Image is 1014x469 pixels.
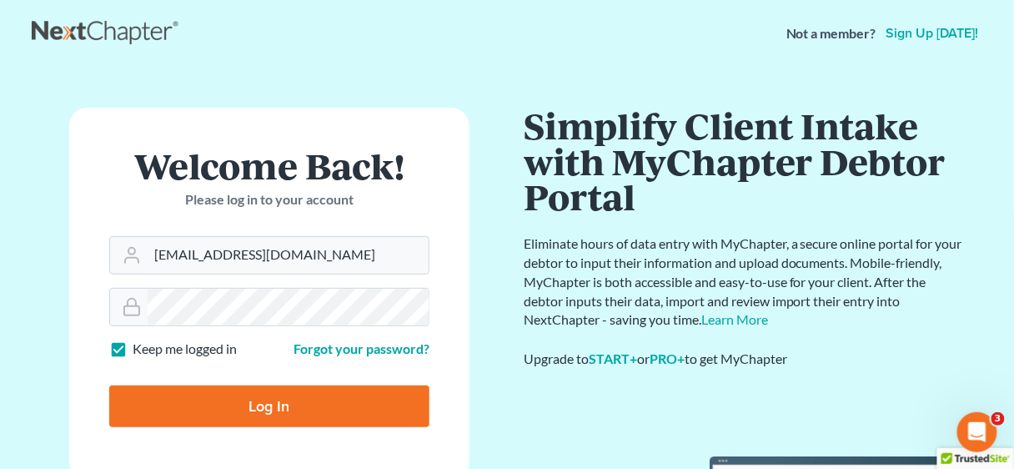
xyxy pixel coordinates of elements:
[524,108,966,214] h1: Simplify Client Intake with MyChapter Debtor Portal
[883,27,982,40] a: Sign up [DATE]!
[589,350,637,366] a: START+
[109,148,429,184] h1: Welcome Back!
[148,237,429,274] input: Email Address
[133,340,237,359] label: Keep me logged in
[991,412,1005,426] span: 3
[786,24,876,43] strong: Not a member?
[109,386,429,427] input: Log In
[701,311,768,327] a: Learn More
[109,190,429,209] p: Please log in to your account
[294,340,429,356] a: Forgot your password?
[524,234,966,330] p: Eliminate hours of data entry with MyChapter, a secure online portal for your debtor to input the...
[524,350,966,369] div: Upgrade to or to get MyChapter
[957,412,997,452] iframe: Intercom live chat
[650,350,685,366] a: PRO+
